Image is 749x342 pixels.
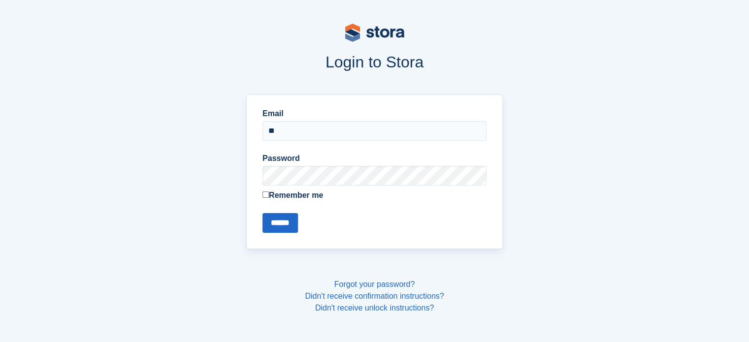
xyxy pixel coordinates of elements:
[305,292,444,300] a: Didn't receive confirmation instructions?
[262,153,487,164] label: Password
[262,189,487,201] label: Remember me
[262,191,269,198] input: Remember me
[262,108,487,120] label: Email
[315,304,434,312] a: Didn't receive unlock instructions?
[59,53,691,71] h1: Login to Stora
[345,24,404,42] img: stora-logo-53a41332b3708ae10de48c4981b4e9114cc0af31d8433b30ea865607fb682f29.svg
[334,280,415,288] a: Forgot your password?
